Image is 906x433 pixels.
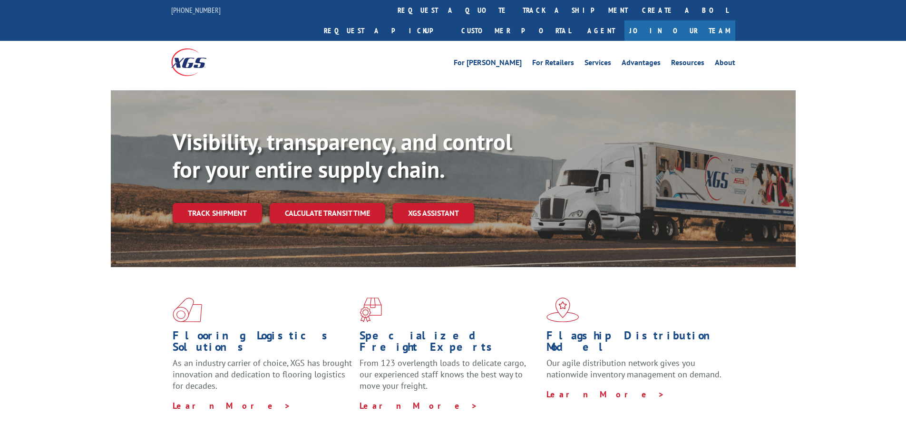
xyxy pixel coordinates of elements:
a: Track shipment [173,203,262,223]
img: xgs-icon-focused-on-flooring-red [360,298,382,322]
a: Learn More > [173,400,291,411]
span: Our agile distribution network gives you nationwide inventory management on demand. [546,357,721,380]
b: Visibility, transparency, and control for your entire supply chain. [173,127,512,184]
a: Learn More > [546,389,665,400]
p: From 123 overlength loads to delicate cargo, our experienced staff knows the best way to move you... [360,357,539,400]
a: [PHONE_NUMBER] [171,5,221,15]
a: XGS ASSISTANT [393,203,474,223]
a: Advantages [622,59,661,69]
a: For [PERSON_NAME] [454,59,522,69]
a: Request a pickup [317,20,454,41]
a: Calculate transit time [270,203,385,223]
a: For Retailers [532,59,574,69]
a: Join Our Team [624,20,735,41]
h1: Specialized Freight Experts [360,330,539,357]
img: xgs-icon-total-supply-chain-intelligence-red [173,298,202,322]
img: xgs-icon-flagship-distribution-model-red [546,298,579,322]
h1: Flagship Distribution Model [546,330,726,357]
a: Services [585,59,611,69]
h1: Flooring Logistics Solutions [173,330,352,357]
a: Agent [578,20,624,41]
a: Resources [671,59,704,69]
a: About [715,59,735,69]
a: Customer Portal [454,20,578,41]
a: Learn More > [360,400,478,411]
span: As an industry carrier of choice, XGS has brought innovation and dedication to flooring logistics... [173,357,352,391]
